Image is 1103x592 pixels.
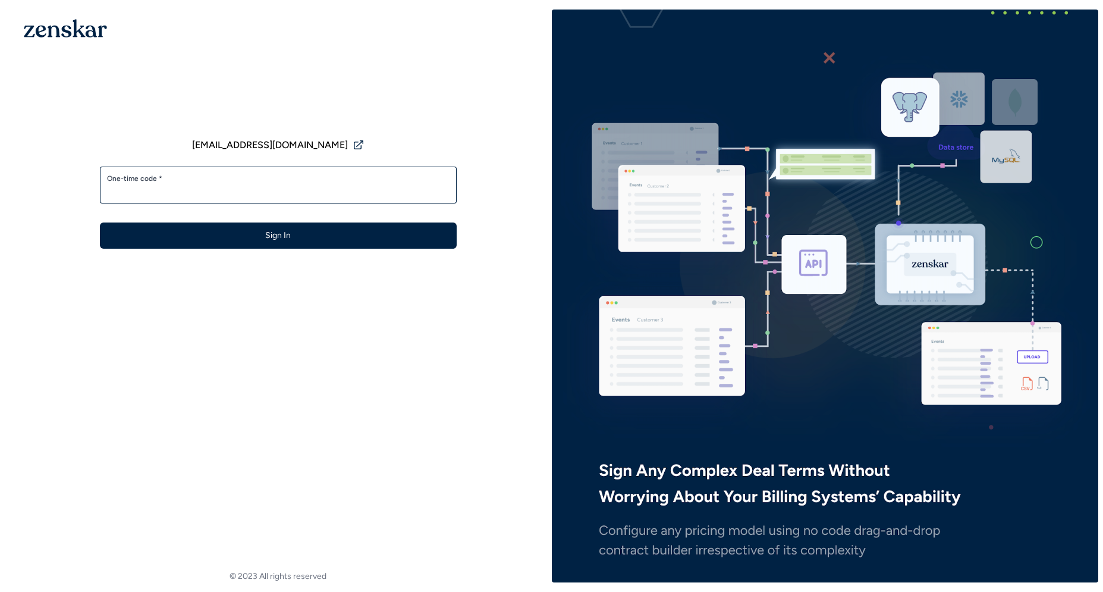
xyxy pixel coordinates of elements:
label: One-time code * [107,174,450,183]
img: 1OGAJ2xQqyY4LXKgY66KYq0eOWRCkrZdAb3gUhuVAqdWPZE9SRJmCz+oDMSn4zDLXe31Ii730ItAGKgCKgCCgCikA4Av8PJUP... [24,19,107,37]
span: [EMAIL_ADDRESS][DOMAIN_NAME] [192,138,348,152]
button: Sign In [100,223,457,249]
footer: © 2023 All rights reserved [5,571,552,582]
